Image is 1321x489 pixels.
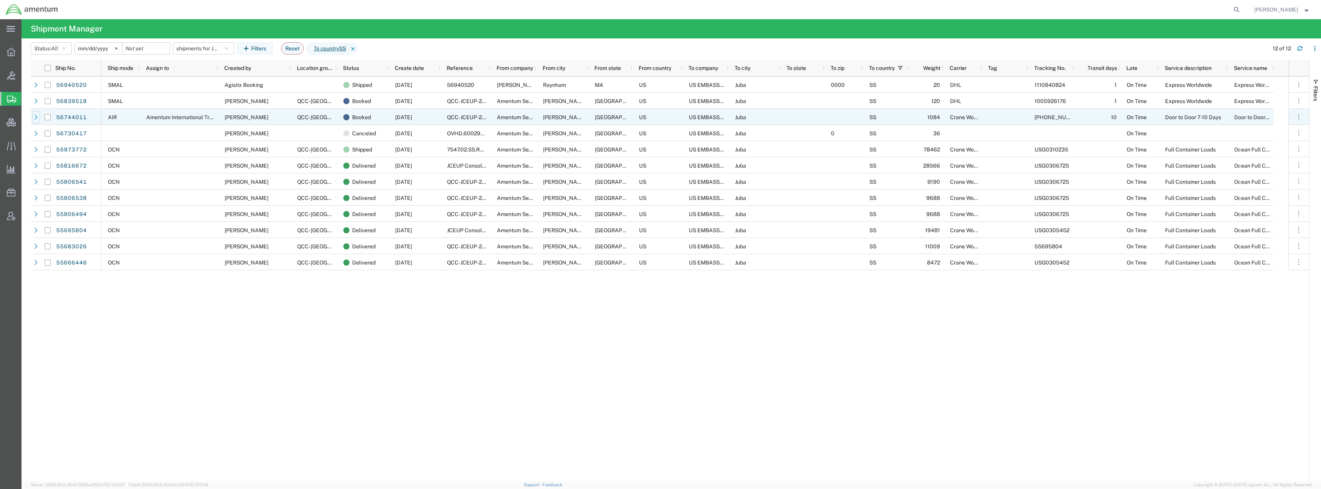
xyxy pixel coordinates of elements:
[129,482,208,487] span: Client: 2025.20.0-8c6e0cf
[639,195,646,201] span: US
[173,42,234,55] button: shipments for JCEUP
[639,82,646,88] span: US
[1165,179,1216,185] span: Full Container Loads
[5,4,58,15] img: logo
[497,65,533,71] span: From company
[1127,98,1147,104] span: On Time
[56,225,87,237] a: 55695804
[108,65,133,71] span: Ship mode
[927,179,940,185] span: 9190
[595,114,650,120] span: TX
[950,259,992,266] span: Crane Worldwide
[225,179,268,185] span: Jason Martin
[108,163,120,169] span: OCN
[297,114,404,120] span: QCC-TX Location Group
[1127,259,1147,266] span: On Time
[31,19,103,38] h4: Shipment Manager
[497,146,553,153] span: Amentum Services, Inc
[395,259,412,266] span: 05/21/2025
[395,211,412,217] span: 06/05/2025
[1273,45,1291,53] div: 12 of 12
[1035,259,1069,266] span: USG0305452
[543,82,566,88] span: Raynham
[543,259,587,266] span: Irving
[950,98,961,104] span: DHL
[988,65,997,71] span: Tag
[639,227,646,233] span: US
[395,65,424,71] span: Create date
[497,114,553,120] span: Amentum Services, Inc
[447,98,510,104] span: QCC-JCEUP-25259-0001
[352,125,376,141] span: Canceled
[1127,114,1147,120] span: On Time
[225,146,268,153] span: Jason Martin
[352,254,376,271] span: Delivered
[395,82,412,88] span: 09/25/2025
[108,146,120,153] span: OCN
[1234,195,1299,201] span: Ocean Full Container Load
[343,65,359,71] span: Status
[1035,146,1068,153] span: USG0310235
[869,243,876,249] span: SS
[1234,65,1267,71] span: Service name
[1234,163,1299,169] span: Ocean Full Container Load
[395,227,412,233] span: 05/23/2025
[497,259,553,266] span: Amentum Services, Inc
[1127,243,1147,249] span: On Time
[950,195,992,201] span: Crane Worldwide
[31,42,72,55] button: Status:All
[225,259,268,266] span: Jason Martin
[1035,179,1069,185] span: USG0306725
[1035,114,1083,120] span: 574-3434 5975
[869,163,876,169] span: SS
[75,43,122,54] input: Not set
[447,227,503,233] span: JCEUP Console 5/23/2025
[297,65,334,71] span: Location group
[225,82,263,88] span: Agistix Booking
[926,195,940,201] span: 9688
[1234,82,1281,88] span: Express Worldwide
[56,79,87,91] a: 56940520
[869,98,876,104] span: SS
[237,42,273,55] button: Filters
[543,146,587,153] span: Irving
[595,243,650,249] span: TX
[925,243,940,249] span: 11009
[395,195,412,201] span: 06/05/2025
[869,114,876,120] span: SS
[352,206,376,222] span: Delivered
[108,114,117,120] span: AIR
[314,45,339,53] i: To country
[735,98,746,104] span: Juba
[122,43,170,54] input: Not set
[831,130,834,136] span: 0
[51,45,58,52] span: All
[639,243,646,249] span: US
[735,130,746,136] span: Juba
[146,65,169,71] span: Assign to
[395,179,412,185] span: 06/05/2025
[869,195,876,201] span: SS
[950,163,992,169] span: Crane Worldwide
[689,211,836,217] span: US EMBASSY JUBA, SOUTH SUDAN
[225,227,268,233] span: Jason Martin
[56,111,87,124] a: 56744011
[925,227,940,233] span: 19481
[1035,82,1065,88] span: 1110840824
[1127,179,1147,185] span: On Time
[225,163,268,169] span: Jason Martin
[497,211,553,217] span: Amentum Services, Inc
[543,211,587,217] span: Irving
[96,482,125,487] span: [DATE] 11:13:37
[869,146,876,153] span: SS
[639,146,646,153] span: US
[1165,211,1216,217] span: Full Container Loads
[689,163,836,169] span: US EMBASSY JUBA, SOUTH SUDAN
[594,65,621,71] span: From state
[543,65,565,71] span: From city
[56,160,87,172] a: 55816672
[543,243,587,249] span: Irving
[1254,5,1311,14] button: [PERSON_NAME]
[225,130,268,136] span: Jason Champagne
[395,114,412,120] span: 09/08/2025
